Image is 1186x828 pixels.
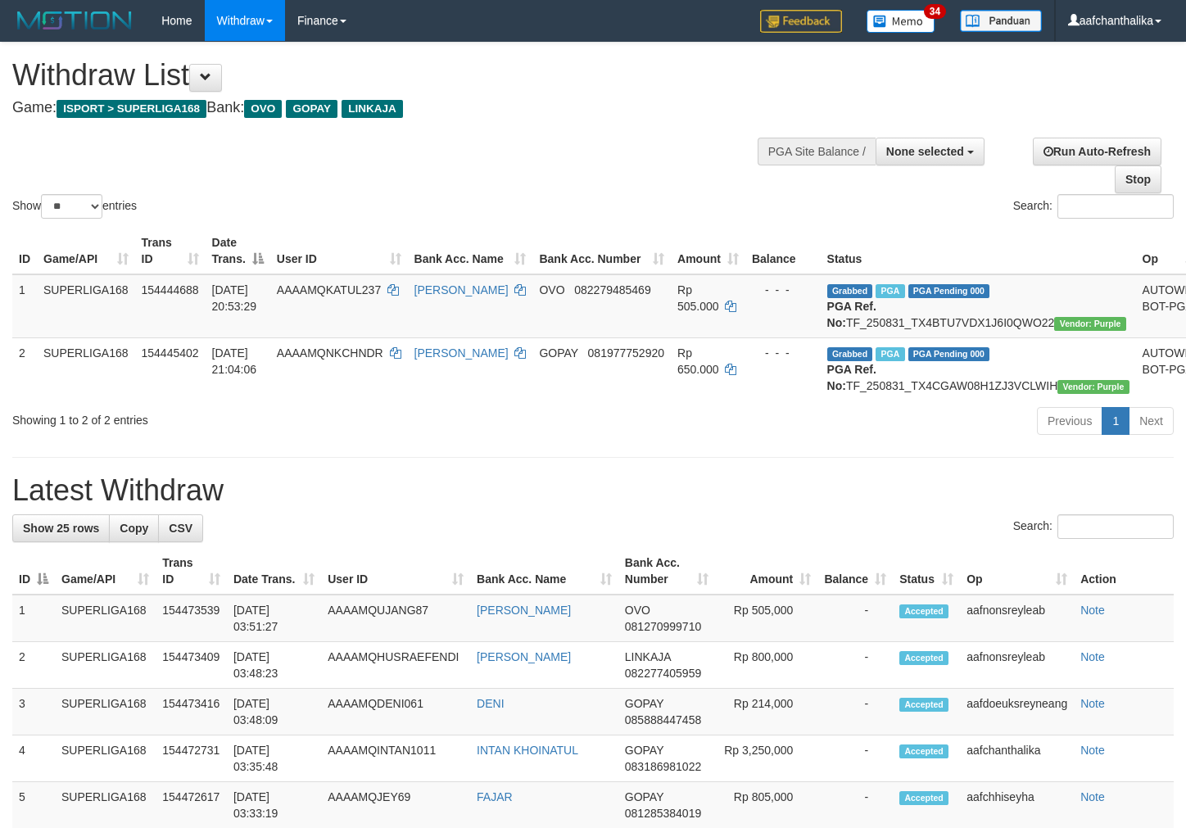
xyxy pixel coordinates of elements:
[277,346,383,360] span: AAAAMQNKCHNDR
[55,735,156,782] td: SUPERLIGA168
[156,642,227,689] td: 154473409
[321,548,470,595] th: User ID: activate to sort column ascending
[55,642,156,689] td: SUPERLIGA168
[321,735,470,782] td: AAAAMQINTAN1011
[342,100,403,118] span: LINKAJA
[12,548,55,595] th: ID: activate to sort column descending
[120,522,148,535] span: Copy
[827,284,873,298] span: Grabbed
[625,744,663,757] span: GOPAY
[321,689,470,735] td: AAAAMQDENI061
[1102,407,1129,435] a: 1
[1074,548,1174,595] th: Action
[1080,697,1105,710] a: Note
[244,100,282,118] span: OVO
[588,346,664,360] span: Copy 081977752920 to clipboard
[899,651,948,665] span: Accepted
[752,282,814,298] div: - - -
[625,760,701,773] span: Copy 083186981022 to clipboard
[817,548,893,595] th: Balance: activate to sort column ascending
[625,650,671,663] span: LINKAJA
[1037,407,1102,435] a: Previous
[715,642,818,689] td: Rp 800,000
[321,595,470,642] td: AAAAMQUJANG87
[876,284,904,298] span: Marked by aafsoycanthlai
[414,346,509,360] a: [PERSON_NAME]
[715,595,818,642] td: Rp 505,000
[12,595,55,642] td: 1
[37,337,135,400] td: SUPERLIGA168
[1057,514,1174,539] input: Search:
[41,194,102,219] select: Showentries
[1013,514,1174,539] label: Search:
[899,744,948,758] span: Accepted
[745,228,821,274] th: Balance
[752,345,814,361] div: - - -
[12,689,55,735] td: 3
[156,689,227,735] td: 154473416
[886,145,964,158] span: None selected
[760,10,842,33] img: Feedback.jpg
[1054,317,1125,331] span: Vendor URL: https://trx4.1velocity.biz
[477,744,578,757] a: INTAN KHOINATUL
[625,604,650,617] span: OVO
[960,10,1042,32] img: panduan.png
[12,59,774,92] h1: Withdraw List
[817,689,893,735] td: -
[156,548,227,595] th: Trans ID: activate to sort column ascending
[37,274,135,338] td: SUPERLIGA168
[169,522,192,535] span: CSV
[12,274,37,338] td: 1
[227,548,321,595] th: Date Trans.: activate to sort column ascending
[12,228,37,274] th: ID
[212,283,257,313] span: [DATE] 20:53:29
[817,642,893,689] td: -
[821,228,1136,274] th: Status
[414,283,509,296] a: [PERSON_NAME]
[12,735,55,782] td: 4
[960,642,1074,689] td: aafnonsreyleab
[817,595,893,642] td: -
[37,228,135,274] th: Game/API: activate to sort column ascending
[270,228,408,274] th: User ID: activate to sort column ascending
[758,138,876,165] div: PGA Site Balance /
[55,595,156,642] td: SUPERLIGA168
[142,283,199,296] span: 154444688
[625,620,701,633] span: Copy 081270999710 to clipboard
[156,595,227,642] td: 154473539
[960,595,1074,642] td: aafnonsreyleab
[1057,380,1129,394] span: Vendor URL: https://trx4.1velocity.biz
[12,642,55,689] td: 2
[158,514,203,542] a: CSV
[715,689,818,735] td: Rp 214,000
[1080,604,1105,617] a: Note
[924,4,946,19] span: 34
[960,735,1074,782] td: aafchanthalika
[677,346,719,376] span: Rp 650.000
[899,698,948,712] span: Accepted
[671,228,745,274] th: Amount: activate to sort column ascending
[1080,650,1105,663] a: Note
[156,735,227,782] td: 154472731
[142,346,199,360] span: 154445402
[625,790,663,803] span: GOPAY
[12,405,482,428] div: Showing 1 to 2 of 2 entries
[477,650,571,663] a: [PERSON_NAME]
[876,138,985,165] button: None selected
[408,228,533,274] th: Bank Acc. Name: activate to sort column ascending
[539,346,577,360] span: GOPAY
[625,667,701,680] span: Copy 082277405959 to clipboard
[227,595,321,642] td: [DATE] 03:51:27
[625,697,663,710] span: GOPAY
[12,514,110,542] a: Show 25 rows
[893,548,960,595] th: Status: activate to sort column ascending
[55,689,156,735] td: SUPERLIGA168
[899,604,948,618] span: Accepted
[12,474,1174,507] h1: Latest Withdraw
[677,283,719,313] span: Rp 505.000
[867,10,935,33] img: Button%20Memo.svg
[715,548,818,595] th: Amount: activate to sort column ascending
[277,283,381,296] span: AAAAMQKATUL237
[57,100,206,118] span: ISPORT > SUPERLIGA168
[135,228,206,274] th: Trans ID: activate to sort column ascending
